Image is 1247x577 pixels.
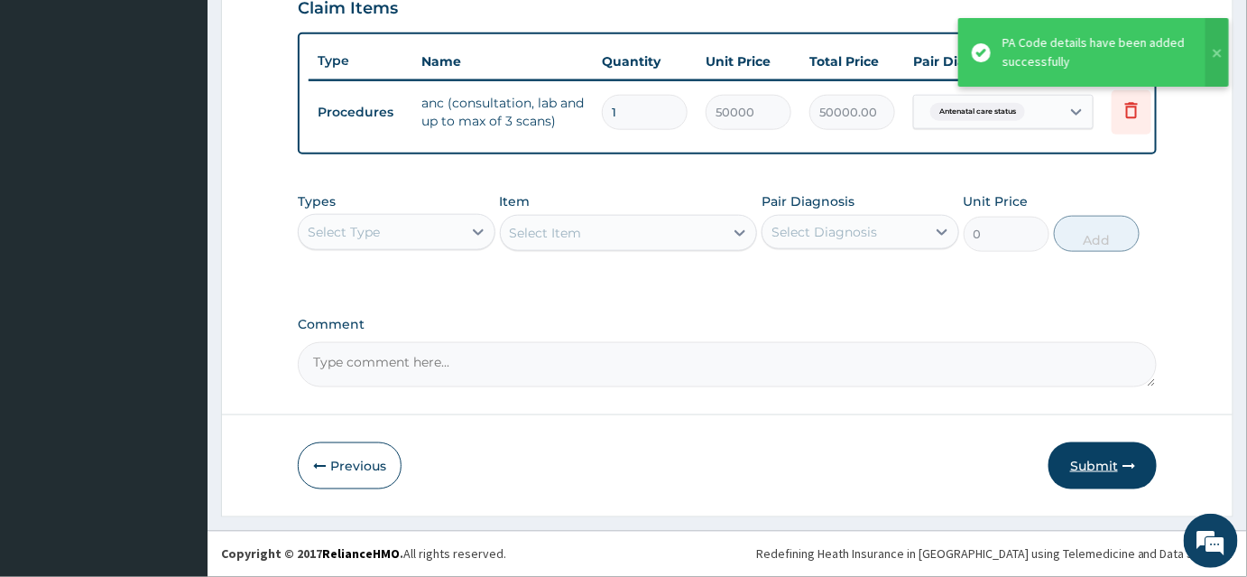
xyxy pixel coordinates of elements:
footer: All rights reserved. [208,531,1247,577]
label: Types [298,194,336,209]
div: Select Type [308,223,380,241]
label: Unit Price [964,192,1029,210]
td: Procedures [309,96,412,129]
textarea: Type your message and hit 'Enter' [9,385,344,448]
div: Minimize live chat window [296,9,339,52]
th: Type [309,44,412,78]
button: Submit [1048,442,1157,489]
div: Chat with us now [94,101,303,125]
th: Unit Price [697,43,800,79]
label: Item [500,192,531,210]
div: PA Code details have been added successfully [1002,33,1188,71]
th: Name [412,43,593,79]
th: Total Price [800,43,904,79]
div: Select Diagnosis [771,223,877,241]
div: Redefining Heath Insurance in [GEOGRAPHIC_DATA] using Telemedicine and Data Science! [756,545,1233,563]
label: Comment [298,317,1157,332]
span: Antenatal care status [930,103,1025,121]
img: d_794563401_company_1708531726252_794563401 [33,90,73,135]
button: Add [1054,216,1140,252]
span: We're online! [105,173,249,356]
th: Quantity [593,43,697,79]
button: Previous [298,442,402,489]
td: anc (consultation, lab and up to max of 3 scans) [412,85,593,139]
a: RelianceHMO [322,546,400,563]
th: Pair Diagnosis [904,43,1103,79]
label: Pair Diagnosis [762,192,854,210]
strong: Copyright © 2017 . [221,546,403,563]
